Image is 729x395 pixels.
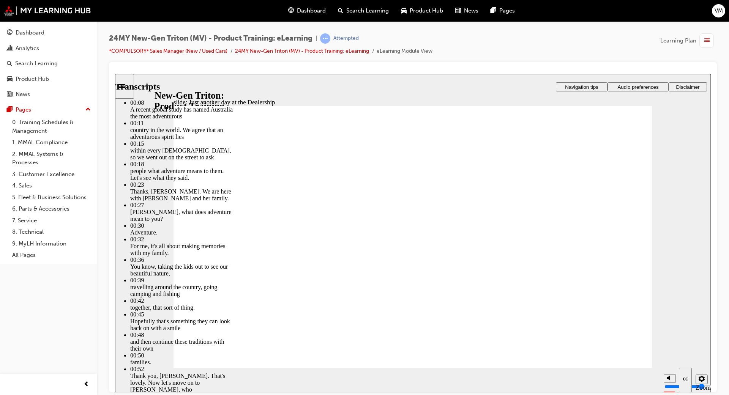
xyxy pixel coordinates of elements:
[455,6,461,16] span: news-icon
[3,26,94,40] a: Dashboard
[7,91,13,98] span: news-icon
[491,6,496,16] span: pages-icon
[9,249,94,261] a: All Pages
[7,30,13,36] span: guage-icon
[9,137,94,148] a: 1. MMAL Compliance
[320,33,330,44] span: learningRecordVerb_ATTEMPT-icon
[9,238,94,250] a: 9. MyLH Information
[288,6,294,16] span: guage-icon
[235,48,369,54] a: 24MY New-Gen Triton (MV) - Product Training: eLearning
[499,6,515,15] span: Pages
[16,28,44,37] div: Dashboard
[395,3,449,19] a: car-iconProduct Hub
[16,90,30,99] div: News
[7,76,13,83] span: car-icon
[7,60,12,67] span: search-icon
[9,226,94,238] a: 8. Technical
[704,36,710,46] span: list-icon
[410,6,443,15] span: Product Hub
[297,6,326,15] span: Dashboard
[7,107,13,113] span: pages-icon
[377,47,432,56] li: eLearning Module View
[484,3,521,19] a: pages-iconPages
[4,6,91,16] img: mmal
[15,299,121,319] div: Thank you, [PERSON_NAME]. That's lovely. Now let's move on to [PERSON_NAME], who
[338,6,343,16] span: search-icon
[109,48,227,54] a: *COMPULSORY* Sales Manager (New / Used Cars)
[9,203,94,215] a: 6. Parts & Accessories
[84,380,89,389] span: prev-icon
[15,292,121,299] div: 00:52
[346,6,389,15] span: Search Learning
[15,59,58,68] div: Search Learning
[3,87,94,101] a: News
[7,45,13,52] span: chart-icon
[9,168,94,180] a: 3. Customer Excellence
[282,3,332,19] a: guage-iconDashboard
[3,41,94,55] a: Analytics
[109,34,312,43] span: 24MY New-Gen Triton (MV) - Product Training: eLearning
[3,103,94,117] button: Pages
[9,180,94,192] a: 4. Sales
[3,57,94,71] a: Search Learning
[712,4,725,17] button: VM
[660,36,696,45] span: Learning Plan
[332,3,395,19] a: search-iconSearch Learning
[16,75,49,83] div: Product Hub
[9,215,94,227] a: 7. Service
[9,192,94,203] a: 5. Fleet & Business Solutions
[16,44,39,53] div: Analytics
[16,105,31,114] div: Pages
[85,105,91,115] span: up-icon
[401,6,407,16] span: car-icon
[715,6,723,15] span: VM
[316,34,317,43] span: |
[9,148,94,168] a: 2. MMAL Systems & Processes
[464,6,478,15] span: News
[449,3,484,19] a: news-iconNews
[3,72,94,86] a: Product Hub
[333,35,359,42] div: Attempted
[660,33,717,48] button: Learning Plan
[3,24,94,103] button: DashboardAnalyticsSearch LearningProduct HubNews
[9,116,94,137] a: 0. Training Schedules & Management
